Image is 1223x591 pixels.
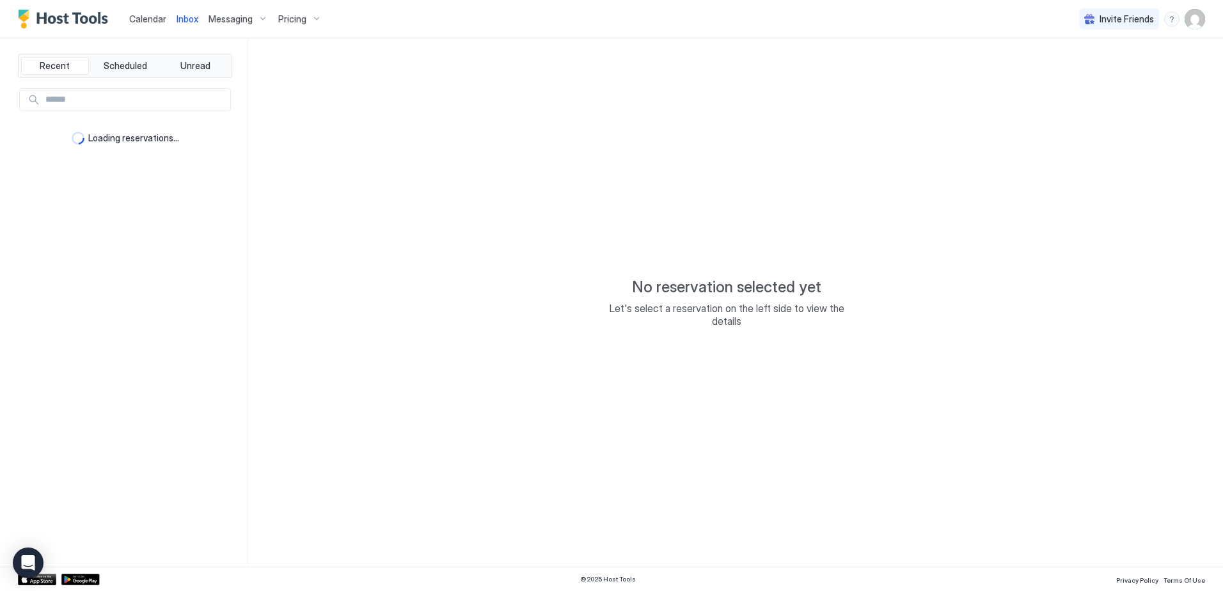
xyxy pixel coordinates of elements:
[177,13,198,24] span: Inbox
[1164,572,1205,586] a: Terms Of Use
[18,10,114,29] a: Host Tools Logo
[632,278,821,297] span: No reservation selected yet
[1164,576,1205,584] span: Terms Of Use
[161,57,229,75] button: Unread
[177,12,198,26] a: Inbox
[599,302,855,327] span: Let's select a reservation on the left side to view the details
[180,60,210,72] span: Unread
[1116,572,1158,586] a: Privacy Policy
[1100,13,1154,25] span: Invite Friends
[580,575,636,583] span: © 2025 Host Tools
[209,13,253,25] span: Messaging
[91,57,159,75] button: Scheduled
[104,60,147,72] span: Scheduled
[1185,9,1205,29] div: User profile
[21,57,89,75] button: Recent
[72,132,84,145] div: loading
[18,54,232,78] div: tab-group
[18,574,56,585] a: App Store
[1164,12,1180,27] div: menu
[40,60,70,72] span: Recent
[129,13,166,24] span: Calendar
[88,132,179,144] span: Loading reservations...
[61,574,100,585] a: Google Play Store
[40,89,230,111] input: Input Field
[1116,576,1158,584] span: Privacy Policy
[129,12,166,26] a: Calendar
[278,13,306,25] span: Pricing
[13,548,43,578] div: Open Intercom Messenger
